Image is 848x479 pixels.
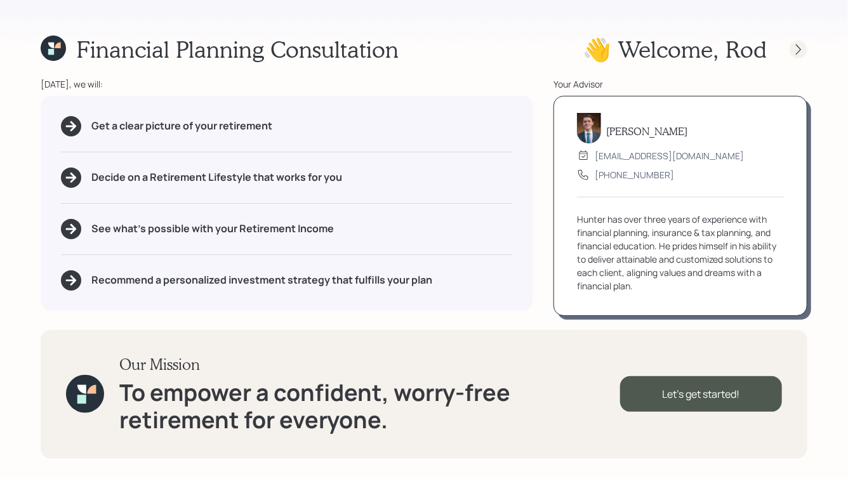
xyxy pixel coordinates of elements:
div: [PHONE_NUMBER] [595,168,674,181]
div: [EMAIL_ADDRESS][DOMAIN_NAME] [595,149,744,162]
h1: Financial Planning Consultation [76,36,399,63]
img: hunter_neumayer.jpg [577,113,601,143]
div: Let's get started! [620,376,782,412]
div: Hunter has over three years of experience with financial planning, insurance & tax planning, and ... [577,213,784,292]
h5: See what's possible with your Retirement Income [91,223,334,235]
div: [DATE], we will: [41,77,533,91]
h5: Decide on a Retirement Lifestyle that works for you [91,171,342,183]
h5: Recommend a personalized investment strategy that fulfills your plan [91,274,432,286]
div: Your Advisor [553,77,807,91]
h1: To empower a confident, worry-free retirement for everyone. [119,379,620,433]
h1: 👋 Welcome , Rod [583,36,767,63]
h3: Our Mission [119,355,620,374]
h5: [PERSON_NAME] [606,125,687,137]
h5: Get a clear picture of your retirement [91,120,272,132]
